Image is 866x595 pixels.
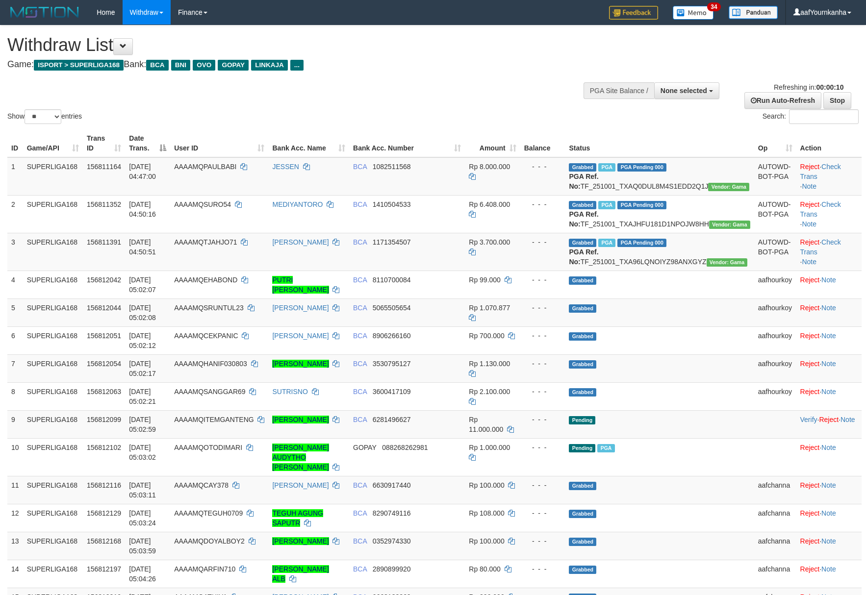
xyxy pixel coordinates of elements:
span: [DATE] 04:47:00 [129,163,156,180]
td: · [796,354,862,382]
div: - - - [524,443,561,452]
div: - - - [524,415,561,424]
a: [PERSON_NAME] [272,481,329,489]
a: Note [821,360,836,368]
span: Rp 100.000 [469,481,504,489]
span: Copy 1171354507 to clipboard [373,238,411,246]
span: BCA [353,238,367,246]
span: Grabbed [569,276,596,285]
span: 156811391 [87,238,121,246]
strong: 00:00:10 [816,83,843,91]
span: Rp 1.130.000 [469,360,510,368]
span: BCA [353,200,367,208]
span: Copy 1082511568 to clipboard [373,163,411,171]
a: Reject [800,565,820,573]
td: aafchanna [754,560,796,588]
td: AUTOWD-BOT-PGA [754,233,796,271]
span: Marked by aafnonsreyleab [598,201,615,209]
td: TF_251001_TXAJHFU181D1NPOJW8HH [565,195,754,233]
div: - - - [524,162,561,172]
span: Rp 1.070.877 [469,304,510,312]
span: 156812054 [87,360,121,368]
td: 11 [7,476,23,504]
span: Rp 99.000 [469,276,501,284]
a: [PERSON_NAME] AUDYTHO [PERSON_NAME] [272,444,329,471]
span: Vendor URL: https://trx31.1velocity.biz [708,183,749,191]
span: [DATE] 05:03:59 [129,537,156,555]
span: [DATE] 05:02:08 [129,304,156,322]
span: 34 [707,2,720,11]
a: Note [821,565,836,573]
td: AUTOWD-BOT-PGA [754,157,796,196]
td: aafchanna [754,476,796,504]
td: TF_251001_TXAQ0DUL8M4S1EDD2Q1J [565,157,754,196]
span: BCA [353,388,367,396]
span: AAAAMQSANGGAR69 [174,388,246,396]
a: Note [821,388,836,396]
input: Search: [789,109,859,124]
th: ID [7,129,23,157]
td: SUPERLIGA168 [23,233,83,271]
button: None selected [654,82,719,99]
span: Rp 11.000.000 [469,416,503,433]
td: · · [796,233,862,271]
a: Reject [800,332,820,340]
td: · [796,382,862,410]
a: [PERSON_NAME] [272,360,329,368]
div: - - - [524,359,561,369]
th: Amount: activate to sort column ascending [465,129,520,157]
span: 156811164 [87,163,121,171]
span: BCA [353,481,367,489]
th: Date Trans.: activate to sort column descending [125,129,170,157]
b: PGA Ref. No: [569,173,598,190]
td: 2 [7,195,23,233]
td: TF_251001_TXA96LQNOIYZ98ANXGYZ [565,233,754,271]
a: [PERSON_NAME] [272,332,329,340]
td: SUPERLIGA168 [23,326,83,354]
a: Note [821,332,836,340]
span: Rp 100.000 [469,537,504,545]
td: SUPERLIGA168 [23,504,83,532]
a: Note [821,481,836,489]
label: Search: [763,109,859,124]
span: Pending [569,416,595,424]
td: 8 [7,382,23,410]
img: MOTION_logo.png [7,5,82,20]
span: AAAAMQSRUNTUL23 [174,304,244,312]
td: · · [796,410,862,438]
span: LINKAJA [251,60,288,71]
span: None selected [661,87,707,95]
span: Marked by aafnonsreyleab [598,163,615,172]
td: 3 [7,233,23,271]
a: Note [821,304,836,312]
span: BCA [353,509,367,517]
span: Grabbed [569,304,596,313]
a: Note [802,220,816,228]
span: Rp 6.408.000 [469,200,510,208]
a: Reject [800,163,820,171]
span: [DATE] 04:50:51 [129,238,156,256]
a: [PERSON_NAME] [272,238,329,246]
span: AAAAMQOTODIMARI [174,444,242,451]
a: Note [821,537,836,545]
img: Button%20Memo.svg [673,6,714,20]
span: AAAAMQHANIF030803 [174,360,247,368]
span: Rp 1.000.000 [469,444,510,451]
a: Note [821,444,836,451]
span: Copy 8906266160 to clipboard [373,332,411,340]
span: Copy 088268262981 to clipboard [382,444,428,451]
a: Reject [800,304,820,312]
td: aafhourkoy [754,354,796,382]
td: · [796,560,862,588]
div: - - - [524,508,561,518]
td: aafhourkoy [754,326,796,354]
div: - - - [524,237,561,247]
span: AAAAMQCEKPANIC [174,332,238,340]
span: Vendor URL: https://trx31.1velocity.biz [707,258,748,267]
span: ISPORT > SUPERLIGA168 [34,60,124,71]
td: 10 [7,438,23,476]
a: Reject [800,537,820,545]
span: Marked by aafnonsreyleab [598,239,615,247]
a: [PERSON_NAME] [272,537,329,545]
a: Note [802,258,816,266]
